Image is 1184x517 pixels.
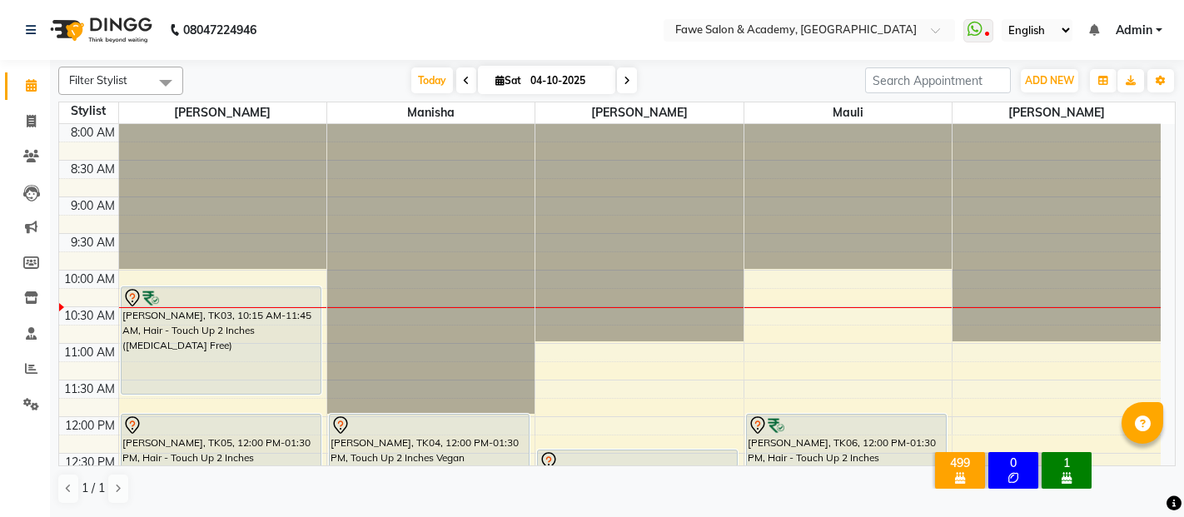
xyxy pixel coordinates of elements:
iframe: chat widget [1114,450,1167,500]
div: 9:30 AM [67,234,118,251]
span: [PERSON_NAME] [119,102,326,123]
b: 08047224946 [183,7,256,53]
div: 10:00 AM [61,271,118,288]
input: 2025-10-04 [525,68,609,93]
div: 8:00 AM [67,124,118,142]
div: 11:30 AM [61,380,118,398]
div: 1 [1045,455,1088,470]
input: Search Appointment [865,67,1011,93]
div: [PERSON_NAME], TK07, 12:30 PM-12:45 PM, Styling [DEMOGRAPHIC_DATA] by Creative Head [538,450,737,466]
div: 499 [938,455,982,470]
span: [PERSON_NAME] [535,102,743,123]
span: [PERSON_NAME] [953,102,1161,123]
div: 9:00 AM [67,197,118,215]
span: Mauli [744,102,952,123]
div: 8:30 AM [67,161,118,178]
div: 0 [992,455,1035,470]
button: ADD NEW [1021,69,1078,92]
span: ADD NEW [1025,74,1074,87]
span: Admin [1116,22,1152,39]
div: 12:30 PM [62,454,118,471]
span: Filter Stylist [69,73,127,87]
div: 10:30 AM [61,307,118,325]
div: [PERSON_NAME], TK03, 10:15 AM-11:45 AM, Hair - Touch Up 2 Inches ([MEDICAL_DATA] Free) [122,287,321,394]
span: Sat [491,74,525,87]
div: Stylist [59,102,118,120]
span: 1 / 1 [82,480,105,497]
div: 11:00 AM [61,344,118,361]
span: Today [411,67,453,93]
span: Manisha [327,102,535,123]
img: logo [42,7,157,53]
div: 12:00 PM [62,417,118,435]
